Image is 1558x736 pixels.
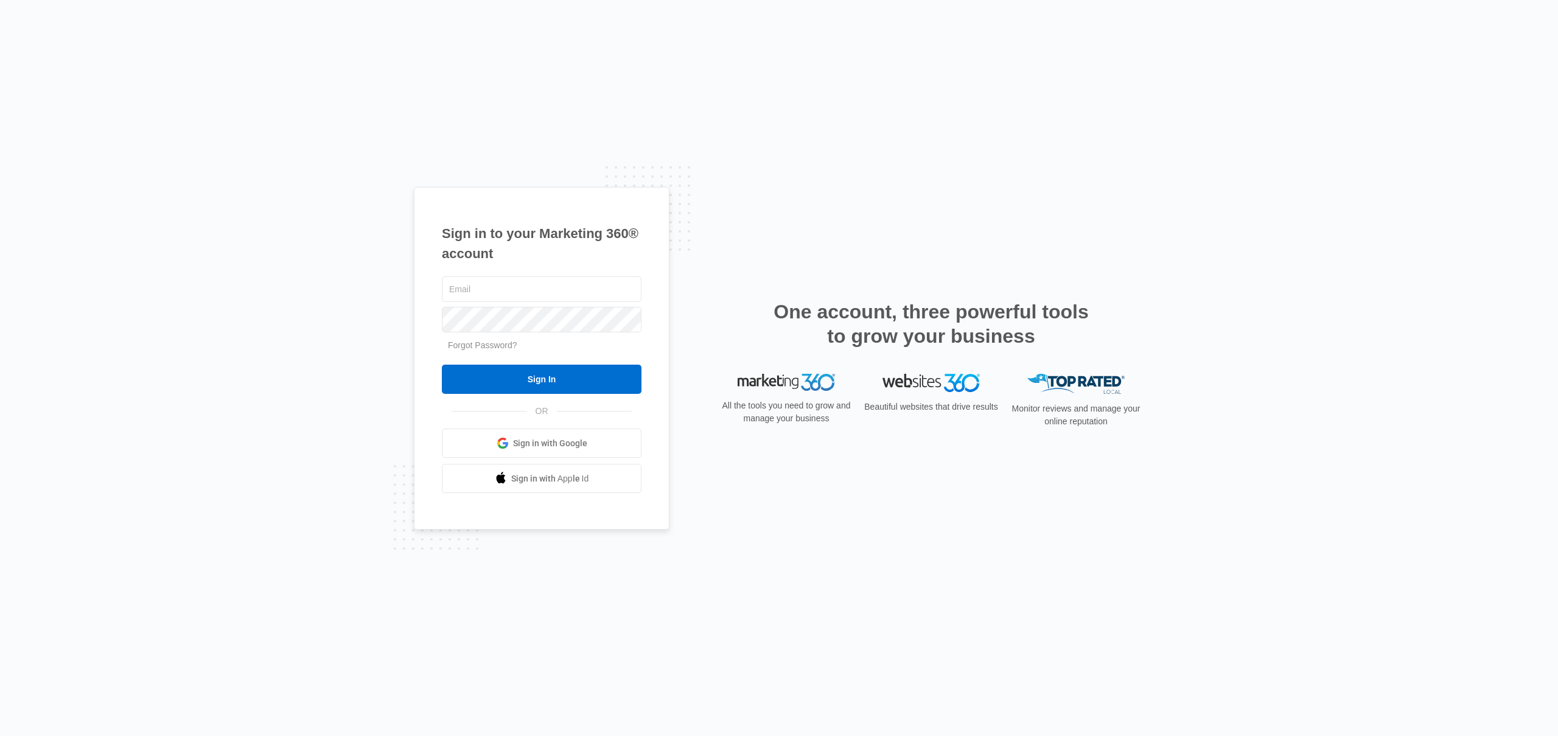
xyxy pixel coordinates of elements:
[1008,402,1144,428] p: Monitor reviews and manage your online reputation
[770,300,1092,348] h2: One account, three powerful tools to grow your business
[513,437,587,450] span: Sign in with Google
[621,282,635,296] keeper-lock: Open Keeper Popup
[442,276,641,302] input: Email
[442,429,641,458] a: Sign in with Google
[1027,374,1125,394] img: Top Rated Local
[511,472,589,485] span: Sign in with Apple Id
[863,401,999,413] p: Beautiful websites that drive results
[442,464,641,493] a: Sign in with Apple Id
[448,340,517,350] a: Forgot Password?
[718,399,854,425] p: All the tools you need to grow and manage your business
[442,365,641,394] input: Sign In
[882,374,980,391] img: Websites 360
[527,405,557,418] span: OR
[738,374,835,391] img: Marketing 360
[442,223,641,264] h1: Sign in to your Marketing 360® account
